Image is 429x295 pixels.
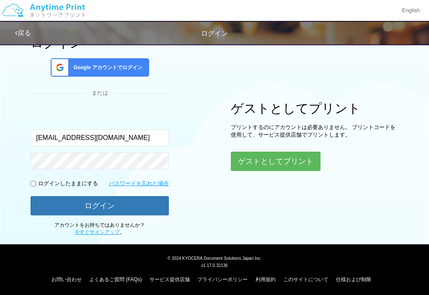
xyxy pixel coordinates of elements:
[31,129,169,146] input: メールアドレス
[75,229,120,235] a: 今すぐサインアップ
[89,277,142,282] a: よくあるご質問 (FAQs)
[231,124,398,139] p: プリントするのにアカウントは必要ありません。 プリントコードを使用して、サービス提供店舗でプリントします。
[231,152,320,171] button: ゲストとしてプリント
[150,277,190,282] a: サービス提供店舗
[75,229,125,235] span: 。
[283,277,328,282] a: このサイトについて
[109,180,169,188] a: パスワードを忘れた場合
[70,64,142,71] span: Google アカウントでログイン
[31,222,169,236] p: アカウントをお持ちではありませんか？
[31,89,169,97] div: または
[31,196,169,215] button: ログイン
[168,255,262,261] span: © 2024 KYOCERA Document Solutions Japan Inc.
[256,277,276,282] a: 利用規約
[201,30,228,37] span: ログイン
[336,277,371,282] a: 仕様および制限
[15,29,31,36] a: 戻る
[197,277,248,282] a: プライバシーポリシー
[231,101,398,115] h1: ゲストとしてプリント
[201,263,227,268] span: v1.17.0.32136
[38,180,98,188] p: ログインしたままにする
[52,277,82,282] a: お問い合わせ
